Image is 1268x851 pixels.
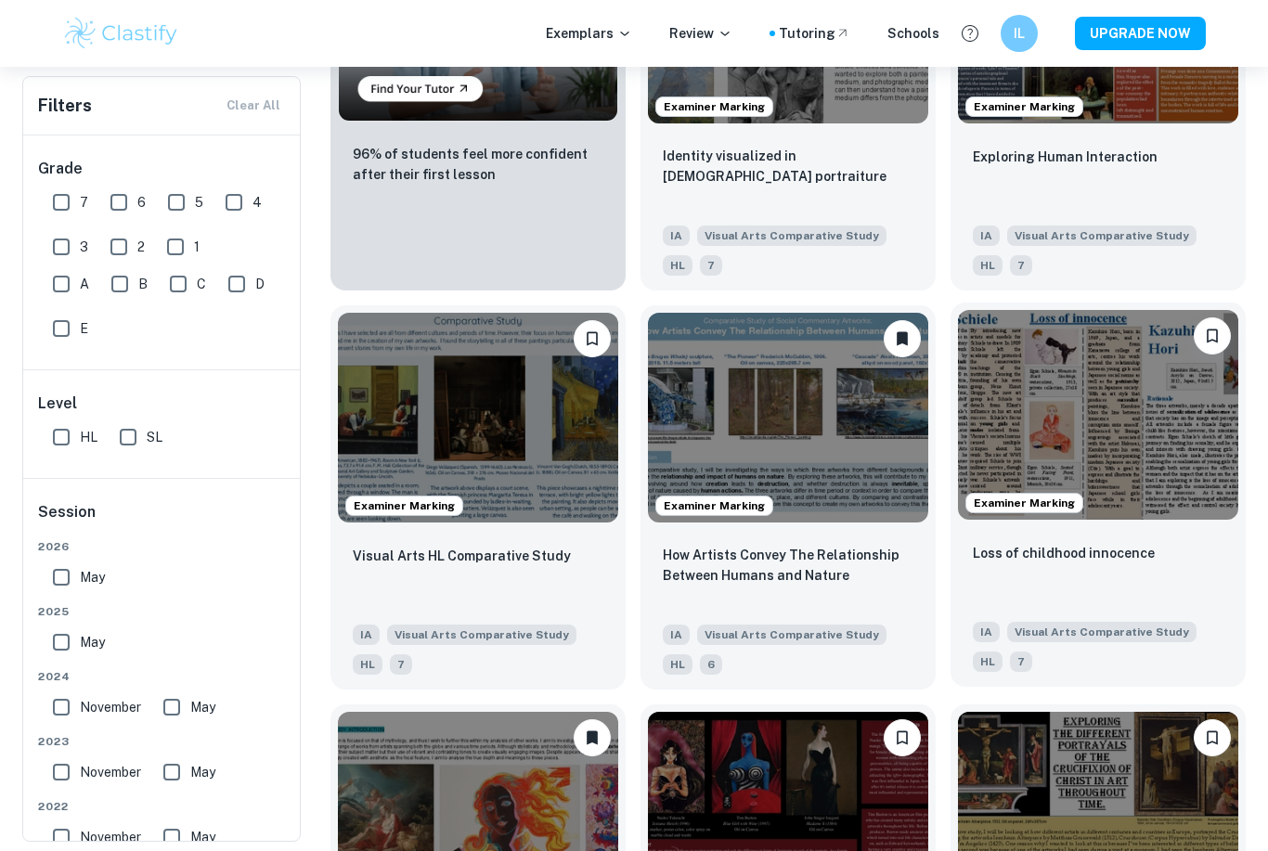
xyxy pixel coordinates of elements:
img: Clastify logo [62,15,180,52]
span: IA [973,226,1000,246]
a: Schools [887,23,939,44]
span: E [80,318,88,339]
a: Tutoring [779,23,850,44]
span: A [80,274,89,294]
h6: Grade [38,158,287,180]
p: Loss of childhood innocence [973,543,1155,563]
span: Examiner Marking [656,98,772,115]
span: November [80,762,141,782]
h6: Filters [38,93,92,119]
span: IA [973,622,1000,642]
a: Examiner MarkingBookmarkVisual Arts HL Comparative StudyIAVisual Arts Comparative StudyHL7 [330,305,626,690]
button: Bookmark [884,719,921,756]
p: Visual Arts HL Comparative Study [353,546,571,566]
h6: Level [38,393,287,415]
span: November [80,827,141,847]
span: 7 [80,192,88,213]
span: 5 [195,192,203,213]
span: HL [973,651,1003,672]
span: Examiner Marking [346,497,462,514]
span: Visual Arts Comparative Study [1007,226,1197,246]
img: Visual Arts Comparative Study IA example thumbnail: Loss of childhood innocence [958,310,1238,521]
span: 7 [1010,255,1032,276]
span: IA [663,625,690,645]
span: B [138,274,148,294]
span: 2 [137,237,145,257]
span: 4 [252,192,262,213]
span: 7 [390,654,412,675]
span: HL [663,255,692,276]
span: HL [353,654,382,675]
a: Examiner MarkingUnbookmarkHow Artists Convey The Relationship Between Humans and NatureIAVisual A... [640,305,936,690]
button: Unbookmark [574,719,611,756]
button: Help and Feedback [954,18,986,49]
button: UPGRADE NOW [1075,17,1206,50]
p: Review [669,23,732,44]
span: HL [973,255,1003,276]
button: Unbookmark [884,320,921,357]
img: Visual Arts Comparative Study IA example thumbnail: How Artists Convey The Relationship Betw [648,313,928,523]
p: How Artists Convey The Relationship Between Humans and Nature [663,545,913,586]
span: Examiner Marking [966,98,1082,115]
span: 2022 [38,798,287,815]
span: 1 [194,237,200,257]
p: Exemplars [546,23,632,44]
span: D [255,274,265,294]
h6: Session [38,501,287,538]
span: 3 [80,237,88,257]
span: 2026 [38,538,287,555]
span: May [190,762,215,782]
span: Visual Arts Comparative Study [697,226,886,246]
span: November [80,697,141,717]
span: 7 [1010,651,1032,672]
span: Visual Arts Comparative Study [697,625,886,645]
span: C [197,274,206,294]
span: Visual Arts Comparative Study [387,625,576,645]
span: 6 [137,192,146,213]
span: SL [147,427,162,447]
button: Bookmark [1194,719,1231,756]
span: 7 [700,255,722,276]
p: Exploring Human Interaction [973,147,1158,167]
span: May [190,827,215,847]
span: May [190,697,215,717]
span: May [80,567,105,587]
span: 2024 [38,668,287,685]
p: 96% of students feel more confident after their first lesson [353,144,603,185]
span: 2023 [38,733,287,750]
span: IA [663,226,690,246]
span: 2025 [38,603,287,620]
span: Examiner Marking [966,495,1082,511]
span: Visual Arts Comparative Study [1007,622,1197,642]
span: IA [353,625,380,645]
span: 6 [700,654,722,675]
button: IL [1001,15,1038,52]
a: Examiner MarkingBookmarkLoss of childhood innocenceIAVisual Arts Comparative StudyHL7 [951,305,1246,690]
p: Identity visualized in female portraiture [663,146,913,187]
span: May [80,632,105,652]
button: Bookmark [574,320,611,357]
span: HL [663,654,692,675]
span: HL [80,427,97,447]
img: Visual Arts Comparative Study IA example thumbnail: Visual Arts HL Comparative Study [338,313,618,523]
h6: IL [1009,23,1030,44]
button: Bookmark [1194,317,1231,355]
span: Examiner Marking [656,497,772,514]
